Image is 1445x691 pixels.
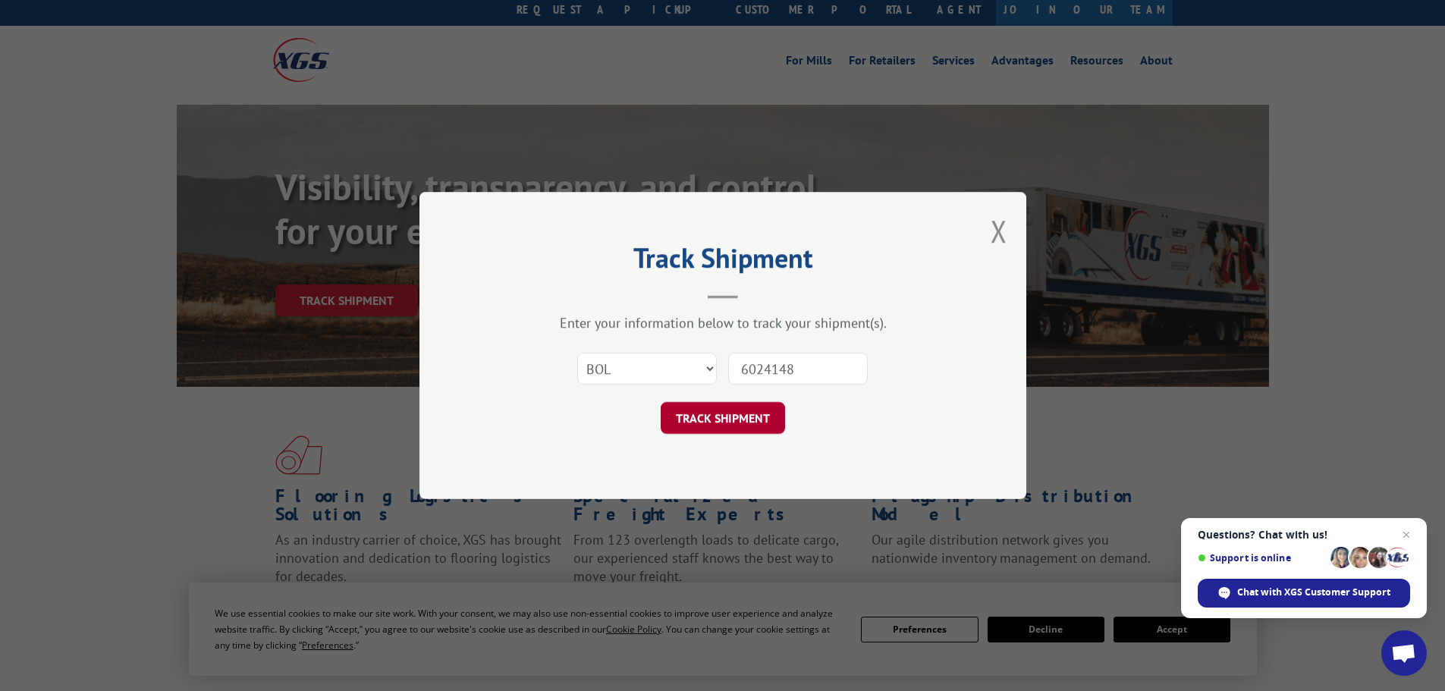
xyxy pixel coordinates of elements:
span: Chat with XGS Customer Support [1237,586,1390,599]
button: Close modal [991,211,1007,251]
span: Support is online [1198,552,1325,564]
div: Enter your information below to track your shipment(s). [495,314,950,331]
div: Chat with XGS Customer Support [1198,579,1410,608]
span: Questions? Chat with us! [1198,529,1410,541]
span: Close chat [1397,526,1415,544]
input: Number(s) [728,353,868,385]
div: Open chat [1381,630,1427,676]
button: TRACK SHIPMENT [661,402,785,434]
h2: Track Shipment [495,247,950,276]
